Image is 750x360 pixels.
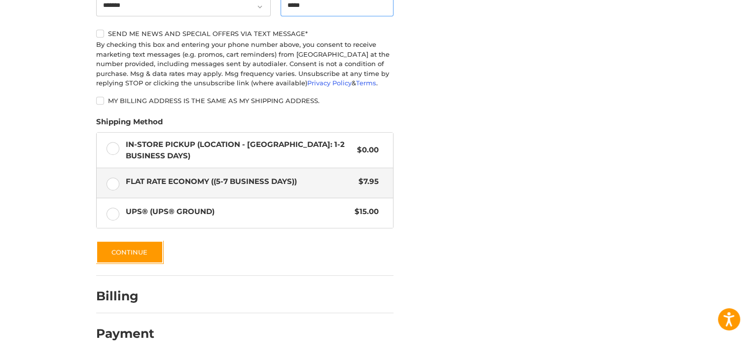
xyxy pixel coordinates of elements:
[350,206,379,217] span: $15.00
[96,241,163,263] button: Continue
[96,40,393,88] div: By checking this box and entering your phone number above, you consent to receive marketing text ...
[96,30,393,37] label: Send me news and special offers via text message*
[96,97,393,105] label: My billing address is the same as my shipping address.
[307,79,352,87] a: Privacy Policy
[126,139,353,161] span: In-Store Pickup (Location - [GEOGRAPHIC_DATA]: 1-2 BUSINESS DAYS)
[96,326,154,341] h2: Payment
[354,176,379,187] span: $7.95
[126,206,350,217] span: UPS® (UPS® Ground)
[96,116,163,132] legend: Shipping Method
[356,79,376,87] a: Terms
[352,144,379,156] span: $0.00
[96,288,154,304] h2: Billing
[126,176,354,187] span: Flat Rate Economy ((5-7 Business Days))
